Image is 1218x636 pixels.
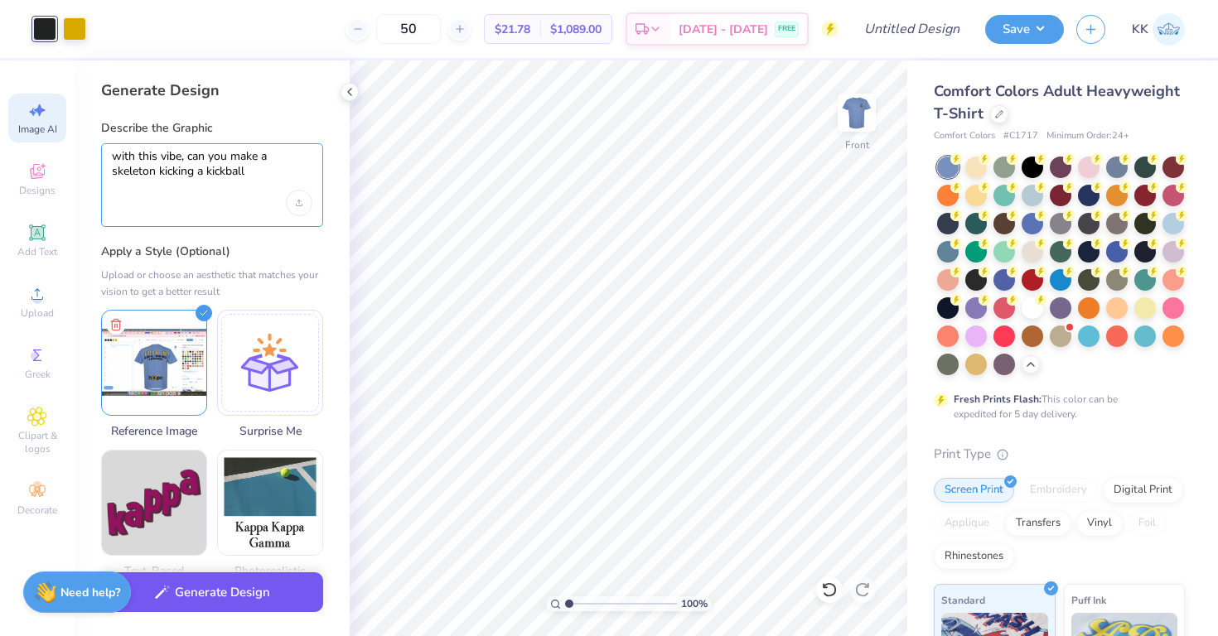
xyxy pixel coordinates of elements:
[851,12,973,46] input: Untitled Design
[1019,478,1098,503] div: Embroidery
[112,149,312,190] textarea: with this vibe, can you make a skeleton kicking a kickball
[101,267,323,300] div: Upload or choose an aesthetic that matches your vision to get a better result
[934,511,1000,536] div: Applique
[101,80,323,100] div: Generate Design
[18,123,57,136] span: Image AI
[934,478,1014,503] div: Screen Print
[101,572,323,613] button: Generate Design
[934,81,1180,123] span: Comfort Colors Adult Heavyweight T-Shirt
[1128,511,1167,536] div: Foil
[495,21,530,38] span: $21.78
[19,184,56,197] span: Designs
[1071,591,1106,609] span: Puff Ink
[102,311,206,415] img: Upload reference
[941,591,985,609] span: Standard
[17,245,57,258] span: Add Text
[101,120,323,137] label: Describe the Graphic
[60,585,120,600] strong: Need help?
[681,596,708,611] span: 100 %
[550,21,602,38] span: $1,089.00
[954,393,1042,406] strong: Fresh Prints Flash:
[1132,20,1148,39] span: KK
[934,544,1014,569] div: Rhinestones
[17,503,57,517] span: Decorate
[218,450,322,555] img: Photorealistic
[8,429,66,455] span: Clipart & logos
[954,392,1158,422] div: This color can be expedited for 5 day delivery.
[286,190,312,216] div: Upload image
[21,306,54,320] span: Upload
[1005,511,1071,536] div: Transfers
[1132,13,1185,46] a: KK
[1046,129,1129,143] span: Minimum Order: 24 +
[217,422,323,440] span: Surprise Me
[840,96,873,129] img: Front
[25,368,51,381] span: Greek
[679,21,768,38] span: [DATE] - [DATE]
[376,14,441,44] input: – –
[985,15,1064,44] button: Save
[934,129,995,143] span: Comfort Colors
[1153,13,1185,46] img: Katie Kelly
[101,422,207,440] span: Reference Image
[1003,129,1038,143] span: # C1717
[845,137,869,152] div: Front
[1076,511,1123,536] div: Vinyl
[102,450,206,555] img: Text-Based
[1103,478,1183,503] div: Digital Print
[778,23,795,35] span: FREE
[934,445,1185,464] div: Print Type
[101,243,323,260] label: Apply a Style (Optional)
